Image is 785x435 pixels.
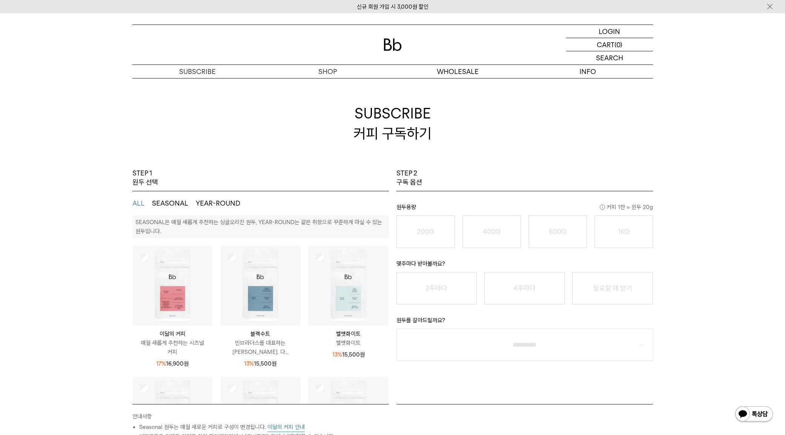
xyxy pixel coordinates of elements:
[600,203,653,212] span: 커피 1잔 = 윈두 20g
[523,65,653,78] p: INFO
[528,215,587,248] button: 600G
[483,227,501,235] o: 400G
[596,51,623,65] p: SEARCH
[396,272,477,304] button: 2주마다
[734,406,774,424] img: 카카오톡 채널 1:1 채팅 버튼
[196,199,240,208] button: YEAR-ROUND
[156,359,189,368] p: 16,900
[132,199,144,208] button: ALL
[221,246,300,326] img: 상품이미지
[396,215,455,248] button: 200G
[566,25,653,38] a: LOGIN
[549,227,567,235] o: 600G
[417,227,434,235] o: 200G
[396,259,653,272] p: 몇주마다 받아볼까요?
[156,360,166,367] span: 17%
[135,219,382,235] p: SEASONAL은 매월 새롭게 추천하는 싱글오리진 원두, YEAR-ROUND는 같은 취향으로 꾸준하게 마실 수 있는 원두입니다.
[484,272,565,304] button: 4주마다
[132,169,158,187] p: STEP 1 원두 선택
[396,203,653,215] p: 원두용량
[384,38,402,51] img: 로고
[133,246,212,326] img: 상품이미지
[263,65,393,78] a: SHOP
[132,65,263,78] a: SUBSCRIBE
[309,246,388,326] img: 상품이미지
[393,65,523,78] p: WHOLESALE
[152,199,188,208] button: SEASONAL
[184,360,189,367] span: 원
[309,338,388,347] p: 벨벳화이트
[309,329,388,338] p: 벨벳화이트
[332,350,365,359] p: 15,500
[357,3,429,10] a: 신규 회원 가입 시 3,000원 할인
[396,169,422,187] p: STEP 2 구독 옵션
[599,25,620,38] p: LOGIN
[332,351,342,358] span: 13%
[597,38,614,51] p: CART
[221,338,300,357] p: 빈브라더스를 대표하는 [PERSON_NAME]. 다...
[133,338,212,357] p: 매월 새롭게 추천하는 시즈널 커피
[244,360,254,367] span: 13%
[462,215,521,248] button: 400G
[618,227,630,235] o: 1KG
[572,272,653,304] button: 필요할 때 받기
[267,423,305,432] button: 이달의 커피 안내
[566,38,653,51] a: CART (0)
[221,329,300,338] p: 블랙수트
[139,423,389,432] li: Seasonal 원두는 매월 새로운 커피로 구성이 변경됩니다.
[132,78,653,169] h2: SUBSCRIBE 커피 구독하기
[244,359,277,368] p: 15,500
[133,329,212,338] p: 이달의 커피
[595,215,653,248] button: 1KG
[360,351,365,358] span: 원
[132,412,389,423] p: 안내사항
[614,38,622,51] p: (0)
[396,316,653,329] p: 원두를 갈아드릴까요?
[272,360,277,367] span: 원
